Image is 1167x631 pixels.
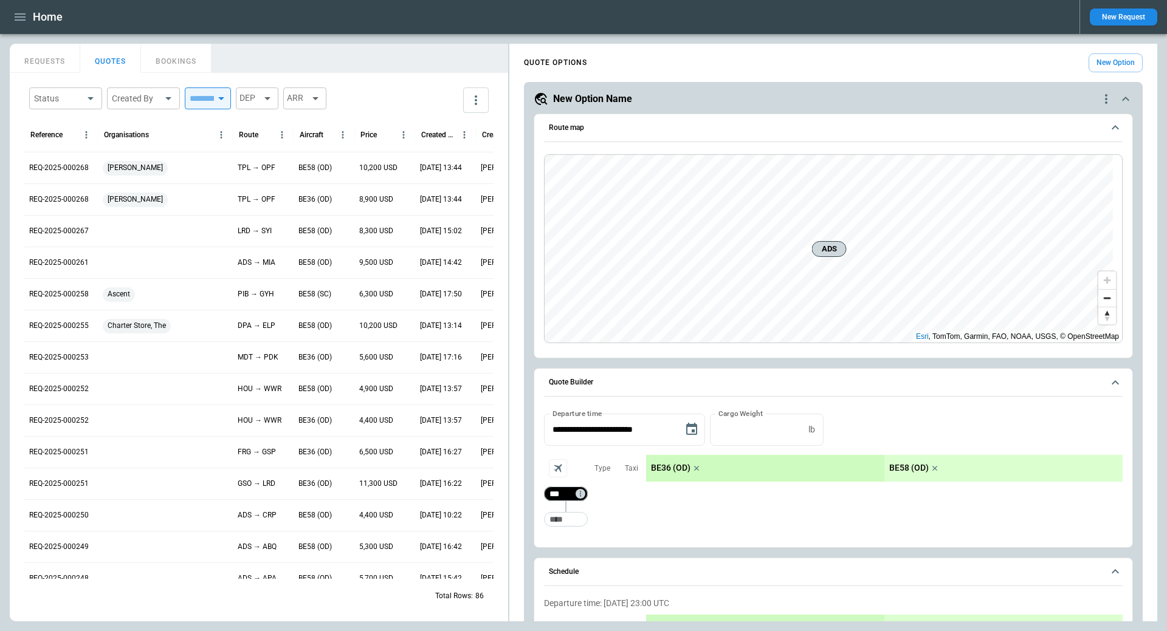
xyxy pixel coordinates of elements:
p: Total Rows: [435,591,473,601]
p: REQ-2025-000250 [29,510,89,520]
p: 4,900 USD [359,384,393,394]
h5: New Option Name [553,92,632,106]
span: [PERSON_NAME] [103,152,168,183]
p: BE36 (OD) [298,352,332,363]
p: REQ-2025-000268 [29,194,89,205]
p: BE58 (OD) [298,226,332,236]
button: Aircraft column menu [334,126,351,143]
p: 09/04/2025 13:44 [420,163,462,173]
p: [PERSON_NAME] [481,542,532,552]
label: Departure time [553,408,602,418]
button: REQUESTS [10,44,80,73]
p: [PERSON_NAME] [481,289,532,299]
p: REQ-2025-000253 [29,352,89,363]
p: BE36 (OD) [298,479,332,489]
div: Created At (UTC-05:00) [421,131,456,139]
p: 10,200 USD [359,163,398,173]
p: BE58 (OD) [298,542,332,552]
button: BOOKINGS [141,44,212,73]
div: Status [34,92,83,104]
span: Charter Store, The [103,310,171,341]
p: 11,300 USD [359,479,398,489]
p: 4,400 USD [359,415,393,426]
button: Zoom out [1098,289,1116,307]
p: [PERSON_NAME] [481,226,532,236]
button: QUOTES [80,44,141,73]
p: FRG → GSP [238,447,276,457]
p: Type [594,463,610,474]
div: Organisations [104,131,149,139]
p: BE58 (OD) [298,384,332,394]
p: [PERSON_NAME] [481,447,532,457]
p: [PERSON_NAME] [481,352,532,363]
div: ARR [283,87,326,109]
span: [PERSON_NAME] [103,184,168,215]
p: BE58 (OD) [298,163,332,173]
button: Schedule [544,558,1123,586]
p: ADS → CRP [238,510,277,520]
button: Reference column menu [78,126,95,143]
p: REQ-2025-000261 [29,258,89,268]
p: REQ-2025-000258 [29,289,89,299]
div: scrollable content [646,455,1123,482]
p: 9,500 USD [359,258,393,268]
div: Reference [30,131,63,139]
p: TPL → OPF [238,163,275,173]
button: more [463,87,489,113]
p: [PERSON_NAME] [481,258,532,268]
p: Taxi [625,463,638,474]
p: DPA → ELP [238,321,275,331]
p: PIB → GYH [238,289,274,299]
p: Departure time: [DATE] 23:00 UTC [544,598,1123,609]
div: Created by [482,131,517,139]
p: BE36 (OD) [298,447,332,457]
p: HOU → WWR [238,384,281,394]
p: [PERSON_NAME] [481,194,532,205]
p: 86 [475,591,484,601]
p: BE36 (OD) [298,194,332,205]
h6: Schedule [549,568,579,576]
p: REQ-2025-000251 [29,479,89,489]
p: 08/19/2025 17:16 [420,352,462,363]
p: 08/22/2025 17:50 [420,289,462,299]
p: 08/26/2025 14:42 [420,258,462,268]
a: Esri [916,332,929,341]
p: BE36 (OD) [651,463,690,473]
h6: Route map [549,124,584,132]
p: BE58 (OD) [889,620,929,630]
p: REQ-2025-000268 [29,163,89,173]
p: [PERSON_NAME] [481,479,532,489]
p: 8,300 USD [359,226,393,236]
div: quote-option-actions [1099,92,1114,106]
div: Too short [544,486,588,501]
div: Price [360,131,377,139]
button: Organisations column menu [213,126,230,143]
p: 4,400 USD [359,510,393,520]
p: REQ-2025-000252 [29,384,89,394]
p: BE36 (OD) [298,415,332,426]
p: BE58 (OD) [298,321,332,331]
button: Created At (UTC-05:00) column menu [456,126,473,143]
span: Ascent [103,279,135,310]
canvas: Map [545,155,1113,343]
p: 07/31/2025 16:42 [420,542,462,552]
p: lb [808,425,815,435]
p: 08/04/2025 16:27 [420,447,462,457]
span: Aircraft selection [549,459,567,477]
p: HOU → WWR [238,415,281,426]
p: REQ-2025-000249 [29,542,89,552]
p: [PERSON_NAME] [481,163,532,173]
button: Quote Builder [544,369,1123,397]
p: ADS → ABQ [238,542,277,552]
p: 08/04/2025 16:22 [420,479,462,489]
div: , TomTom, Garmin, FAO, NOAA, USGS, © OpenStreetMap [916,330,1119,343]
p: 6,500 USD [359,447,393,457]
div: DEP [236,87,278,109]
h4: QUOTE OPTIONS [524,60,587,66]
p: 5,300 USD [359,542,393,552]
p: MDT → PDK [238,352,278,363]
div: Aircraft [300,131,323,139]
p: BE58 (OD) [298,510,332,520]
p: [PERSON_NAME] [481,384,532,394]
span: ADS [818,243,841,255]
